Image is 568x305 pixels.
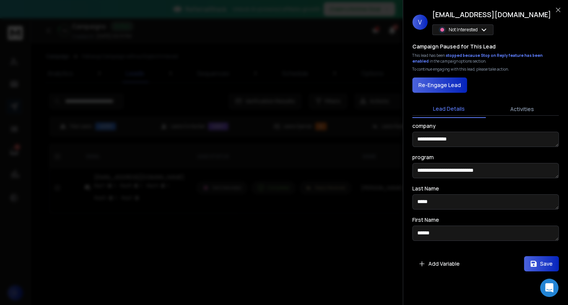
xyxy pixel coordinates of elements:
p: To continue engaging with this lead, please take action. [412,66,509,72]
label: First Name [412,217,439,223]
p: Not Interested [449,27,478,33]
span: V [412,15,428,30]
button: Activities [486,101,559,118]
div: This lead has been in the campaign options section. [412,53,559,64]
label: company [412,123,436,129]
h1: [EMAIL_ADDRESS][DOMAIN_NAME] [432,9,551,20]
button: Re-Engage Lead [412,77,467,93]
div: Open Intercom Messenger [540,279,558,297]
span: stopped because Stop on Reply feature has been enabled [412,53,543,64]
label: program [412,155,434,160]
button: Save [524,256,559,271]
label: Last Name [412,186,439,191]
button: Lead Details [412,100,486,118]
h3: Campaign Paused for This Lead [412,43,496,50]
button: Add Variable [412,256,466,271]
